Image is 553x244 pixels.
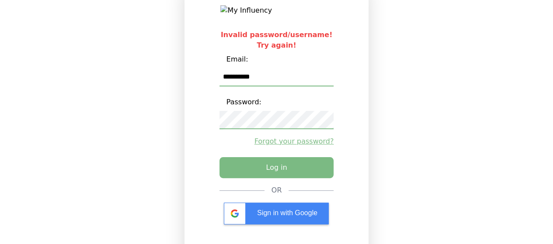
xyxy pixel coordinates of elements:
a: Forgot your password? [219,136,334,147]
label: Password: [219,93,334,111]
div: OR [271,185,282,196]
label: Email: [219,51,334,68]
h2: Invalid password/username! Try again! [219,30,334,51]
button: Log in [219,157,334,178]
span: Sign in with Google [257,209,317,217]
img: My Influency [220,5,332,16]
div: Sign in with Google [224,203,329,224]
